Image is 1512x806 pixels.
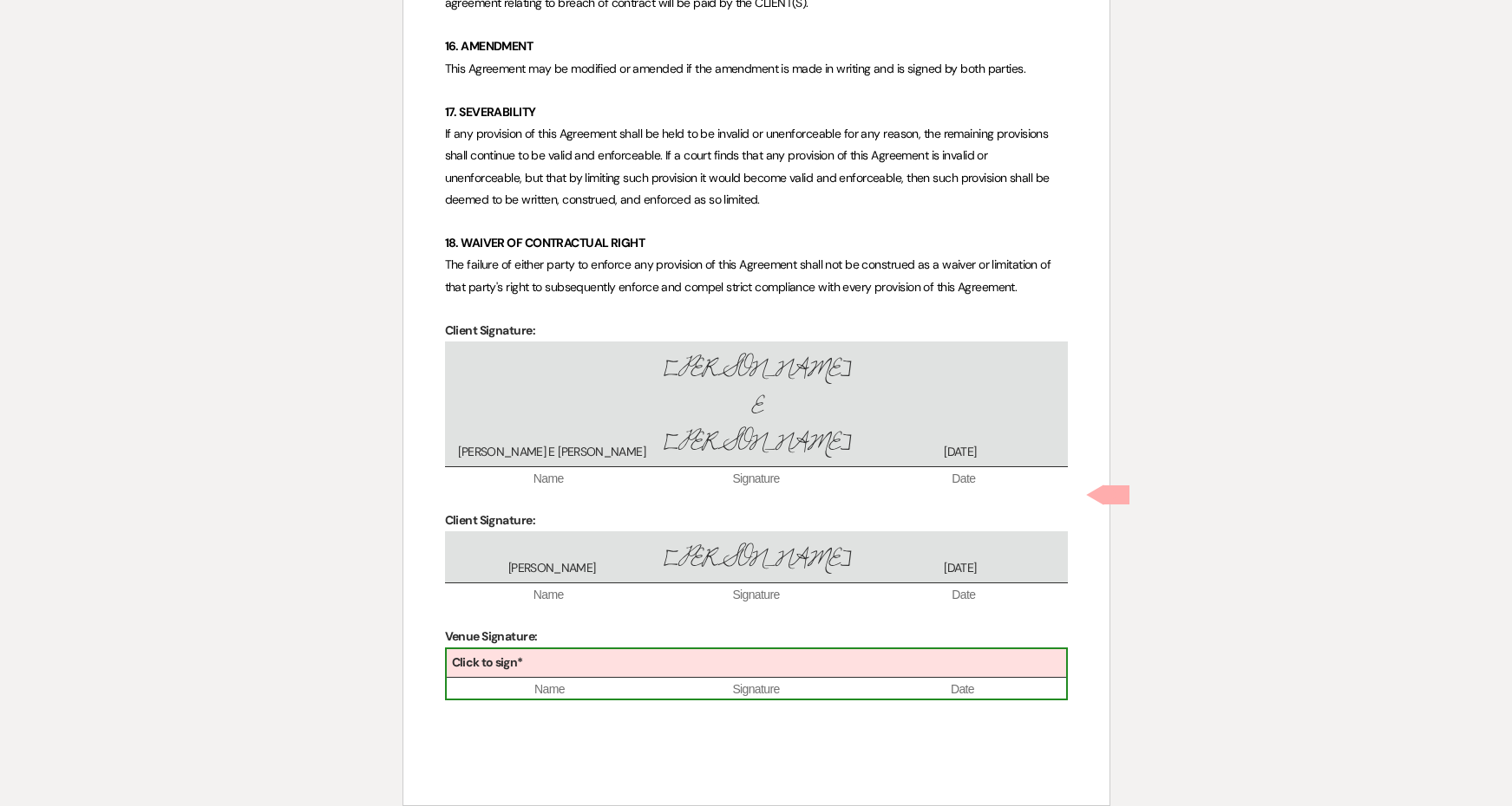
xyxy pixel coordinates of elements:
span: [PERSON_NAME] E [PERSON_NAME] [450,444,654,461]
b: Click to sign* [452,654,523,670]
span: [DATE] [858,444,1062,461]
strong: 17. SEVERABILITY [445,104,536,120]
span: [DATE] [858,560,1062,577]
strong: 18. WAIVER OF CONTRACTUAL RIGHT [445,235,645,250]
span: Signature [653,681,860,699]
span: Date [860,681,1066,699]
span: Name [445,471,652,488]
span: [PERSON_NAME] E [PERSON_NAME] [654,350,858,461]
span: Signature [652,471,860,488]
span: Date [860,471,1067,488]
span: Signature [652,587,860,604]
span: Date [860,587,1067,604]
span: Name [445,587,652,604]
strong: Venue Signature: [445,628,538,644]
strong: 16. AMENDMENT [445,38,533,54]
span: [PERSON_NAME] [654,540,858,577]
span: The failure of either party to enforce any provision of this Agreement shall not be construed as ... [445,257,1054,294]
strong: Client Signature: [445,512,535,528]
span: If any provision of this Agreement shall be held to be invalid or unenforceable for any reason, t... [445,126,1052,207]
strong: Client Signature: [445,322,535,338]
span: Name [447,681,653,699]
span: [PERSON_NAME] [450,560,654,577]
span: This Agreement may be modified or amended if the amendment is made in writing and is signed by bo... [445,61,1026,76]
